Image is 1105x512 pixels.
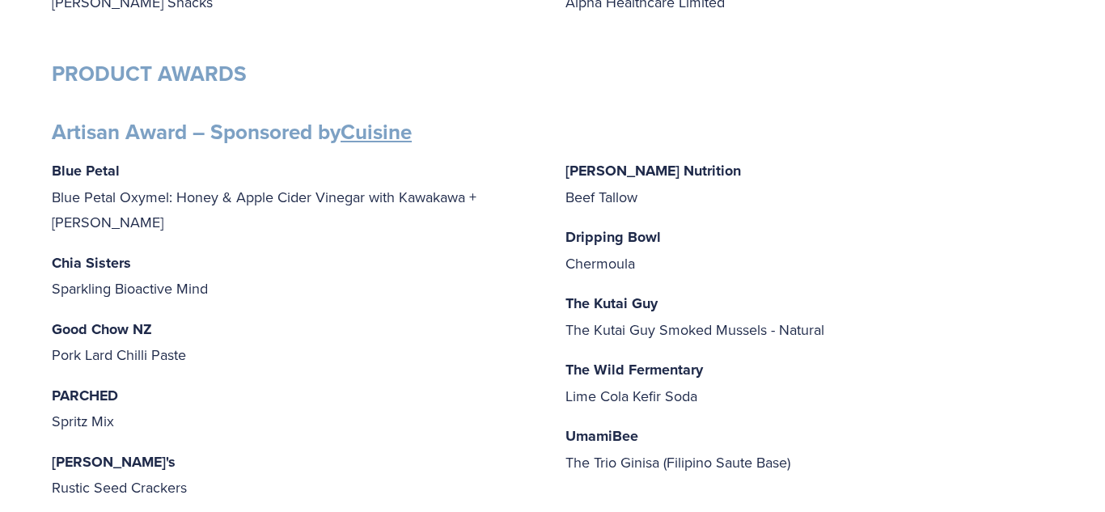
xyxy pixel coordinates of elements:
p: The Trio Ginisa (Filipino Saute Base) [565,423,1053,475]
p: Sparkling Bioactive Mind [52,250,540,302]
strong: Artisan Award – Sponsored by [52,116,412,147]
strong: The Kutai Guy [565,293,658,314]
p: The Kutai Guy Smoked Mussels - Natural [565,290,1053,342]
p: Rustic Seed Crackers [52,449,540,501]
p: Spritz Mix [52,383,540,434]
p: Blue Petal Oxymel: Honey & Apple Cider Vinegar with Kawakawa + [PERSON_NAME] [52,158,540,235]
strong: Good Chow NZ [52,319,152,340]
strong: Chia Sisters [52,252,131,273]
p: Chermoula [565,224,1053,276]
strong: The Wild Fermentary [565,359,703,380]
strong: UmamiBee [565,425,638,446]
p: Lime Cola Kefir Soda [565,357,1053,408]
strong: PARCHED [52,385,118,406]
a: Cuisine [341,116,412,147]
strong: Dripping Bowl [565,226,661,248]
p: Beef Tallow [565,158,1053,209]
strong: [PERSON_NAME]'s [52,451,176,472]
strong: Blue Petal [52,160,120,181]
strong: [PERSON_NAME] Nutrition [565,160,741,181]
p: Pork Lard Chilli Paste [52,316,540,368]
strong: PRODUCT AWARDS [52,58,247,89]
